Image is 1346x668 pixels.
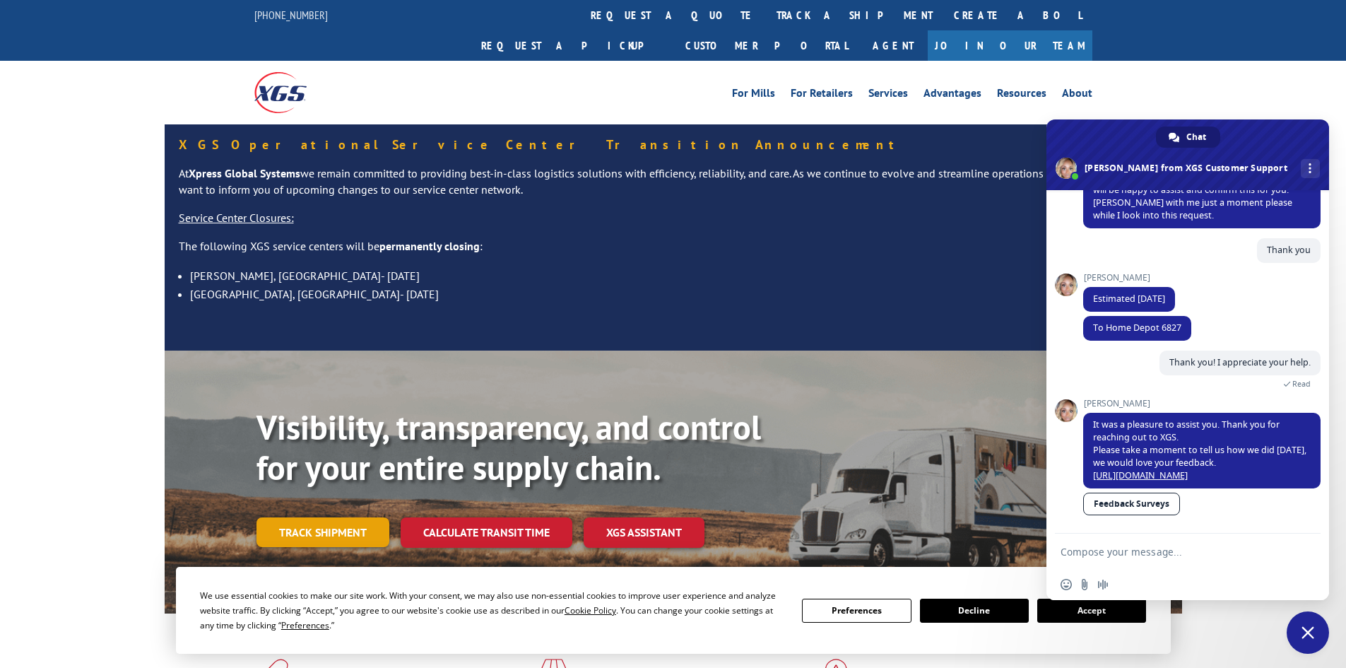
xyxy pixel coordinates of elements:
h5: XGS Operational Service Center Transition Announcement [179,139,1168,151]
a: For Retailers [791,88,853,103]
li: [PERSON_NAME], [GEOGRAPHIC_DATA]- [DATE] [190,266,1168,285]
a: Request a pickup [471,30,675,61]
a: Close chat [1287,611,1329,654]
button: Decline [920,599,1029,623]
strong: permanently closing [379,239,480,253]
span: Send a file [1079,579,1090,590]
span: Estimated [DATE] [1093,293,1165,305]
span: Read [1292,379,1311,389]
span: Audio message [1097,579,1109,590]
span: To Home Depot 6827 [1093,322,1181,334]
a: Join Our Team [928,30,1092,61]
button: Accept [1037,599,1146,623]
span: [PERSON_NAME] [1083,399,1321,409]
a: Feedback Surveys [1083,493,1180,515]
span: Preferences [281,619,329,631]
div: We use essential cookies to make our site work. With your consent, we may also use non-essential ... [200,588,785,633]
a: [URL][DOMAIN_NAME] [1093,469,1188,481]
a: [PHONE_NUMBER] [254,8,328,22]
div: Cookie Consent Prompt [176,567,1171,654]
a: Services [868,88,908,103]
a: Chat [1156,127,1220,148]
span: Chat [1186,127,1206,148]
a: Track shipment [256,517,389,547]
p: At we remain committed to providing best-in-class logistics solutions with efficiency, reliabilit... [179,165,1168,211]
strong: Xpress Global Systems [189,166,300,180]
span: Insert an emoji [1061,579,1072,590]
span: Cookie Policy [565,604,616,616]
a: Advantages [923,88,981,103]
b: Visibility, transparency, and control for your entire supply chain. [256,405,761,490]
a: About [1062,88,1092,103]
a: For Mills [732,88,775,103]
a: Agent [858,30,928,61]
span: Thank you! I appreciate your help. [1169,356,1311,368]
p: The following XGS service centers will be : [179,238,1168,266]
a: Resources [997,88,1046,103]
span: Thank you [1267,244,1311,256]
button: Preferences [802,599,911,623]
li: [GEOGRAPHIC_DATA], [GEOGRAPHIC_DATA]- [DATE] [190,285,1168,303]
textarea: Compose your message... [1061,534,1287,569]
a: Calculate transit time [401,517,572,548]
span: It was a pleasure to assist you. Thank you for reaching out to XGS. Please take a moment to tell ... [1093,418,1306,481]
span: [PERSON_NAME] [1083,273,1175,283]
a: Customer Portal [675,30,858,61]
a: XGS ASSISTANT [584,517,704,548]
u: Service Center Closures: [179,211,294,225]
